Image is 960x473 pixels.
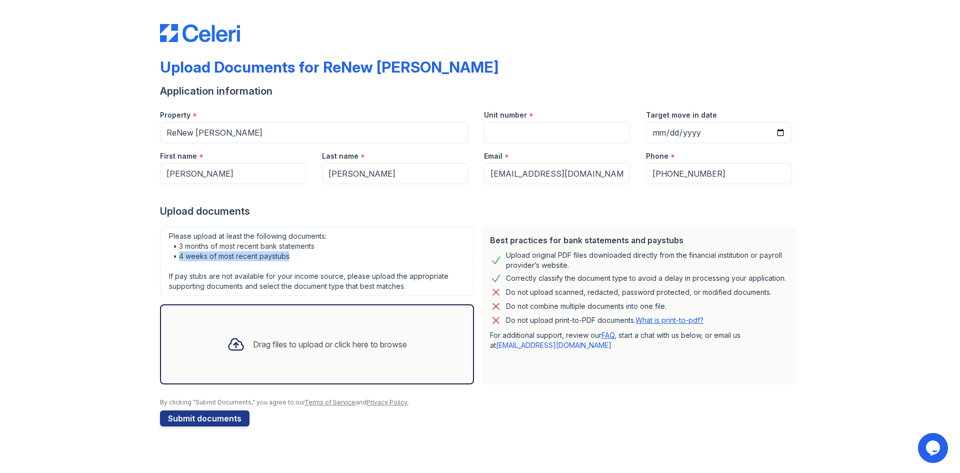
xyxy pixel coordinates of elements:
div: Do not combine multiple documents into one file. [506,300,666,312]
button: Submit documents [160,410,249,426]
label: Target move in date [646,110,717,120]
img: CE_Logo_Blue-a8612792a0a2168367f1c8372b55b34899dd931a85d93a1a3d3e32e68fde9ad4.png [160,24,240,42]
div: Upload documents [160,204,800,218]
label: Phone [646,151,668,161]
label: Last name [322,151,358,161]
div: Application information [160,84,800,98]
div: By clicking "Submit Documents," you agree to our and [160,398,800,406]
a: [EMAIL_ADDRESS][DOMAIN_NAME] [496,341,611,349]
div: Please upload at least the following documents: • 3 months of most recent bank statements • 4 wee... [160,226,474,296]
div: Upload original PDF files downloaded directly from the financial institution or payroll provider’... [506,250,788,270]
a: Privacy Policy. [366,398,408,406]
label: Email [484,151,502,161]
div: Correctly classify the document type to avoid a delay in processing your application. [506,272,786,284]
iframe: chat widget [918,433,950,463]
div: Best practices for bank statements and paystubs [490,234,788,246]
p: Do not upload print-to-PDF documents. [506,315,703,325]
p: For additional support, review our , start a chat with us below, or email us at [490,330,788,350]
label: First name [160,151,197,161]
a: FAQ [601,331,614,339]
label: Property [160,110,190,120]
div: Drag files to upload or click here to browse [253,338,407,350]
label: Unit number [484,110,527,120]
div: Do not upload scanned, redacted, password protected, or modified documents. [506,286,771,298]
a: Terms of Service [304,398,355,406]
div: Upload Documents for ReNew [PERSON_NAME] [160,58,498,76]
a: What is print-to-pdf? [635,316,703,324]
